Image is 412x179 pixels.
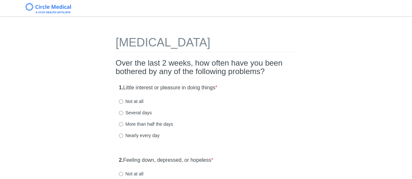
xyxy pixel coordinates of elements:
[25,3,71,13] img: Circle Medical Logo
[119,121,173,127] label: More than half the days
[119,172,123,176] input: Not at all
[116,36,296,52] h1: [MEDICAL_DATA]
[119,111,123,115] input: Several days
[119,157,123,163] strong: 2.
[119,84,217,92] label: Little interest or pleasure in doing things
[119,122,123,126] input: More than half the days
[116,59,296,76] h2: Over the last 2 weeks, how often have you been bothered by any of the following problems?
[119,109,152,116] label: Several days
[119,98,143,105] label: Not at all
[119,171,143,177] label: Not at all
[119,132,160,139] label: Nearly every day
[119,157,213,164] label: Feeling down, depressed, or hopeless
[119,134,123,138] input: Nearly every day
[119,99,123,104] input: Not at all
[119,85,123,90] strong: 1.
